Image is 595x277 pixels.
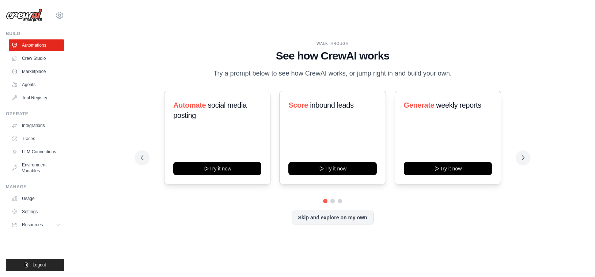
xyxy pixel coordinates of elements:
[141,49,524,62] h1: See how CrewAI works
[9,120,64,131] a: Integrations
[6,259,64,271] button: Logout
[173,101,247,119] span: social media posting
[173,101,206,109] span: Automate
[9,219,64,231] button: Resources
[404,101,435,109] span: Generate
[404,162,492,175] button: Try it now
[9,206,64,218] a: Settings
[9,92,64,104] a: Tool Registry
[6,111,64,117] div: Operate
[33,262,46,268] span: Logout
[436,101,481,109] span: weekly reports
[210,68,455,79] p: Try a prompt below to see how CrewAI works, or jump right in and build your own.
[310,101,353,109] span: inbound leads
[292,211,373,224] button: Skip and explore on my own
[141,41,524,46] div: WALKTHROUGH
[6,31,64,36] div: Build
[9,66,64,77] a: Marketplace
[6,8,42,22] img: Logo
[9,159,64,177] a: Environment Variables
[9,133,64,145] a: Traces
[9,79,64,91] a: Agents
[22,222,43,228] span: Resources
[6,184,64,190] div: Manage
[288,101,308,109] span: Score
[9,39,64,51] a: Automations
[173,162,261,175] button: Try it now
[288,162,376,175] button: Try it now
[9,193,64,204] a: Usage
[9,53,64,64] a: Crew Studio
[9,146,64,158] a: LLM Connections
